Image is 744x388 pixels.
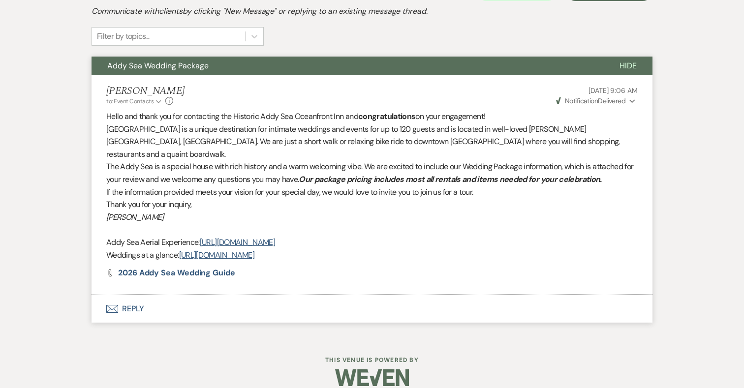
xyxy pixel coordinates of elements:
strong: congratulations [358,111,415,121]
button: Reply [92,295,652,323]
p: If the information provided meets your vision for your special day, we would love to invite you t... [106,186,638,199]
span: Notification [565,96,598,105]
em: Our package pricing includes most all rentals and items needed for your celebration. [299,174,601,184]
p: Thank you for your inquiry, [106,198,638,211]
a: [URL][DOMAIN_NAME] [179,250,254,260]
span: Delivered [556,96,626,105]
div: Filter by topics... [97,30,150,42]
span: [DATE] 9:06 AM [589,86,638,95]
button: to: Event Contacts [106,97,163,106]
button: Hide [604,57,652,75]
span: Addy Sea Wedding Package [107,60,209,71]
span: to: Event Contacts [106,97,154,105]
span: 2026 Addy Sea Wedding Guide [118,268,235,278]
button: Addy Sea Wedding Package [92,57,604,75]
h5: [PERSON_NAME] [106,85,185,97]
h2: Communicate with clients by clicking "New Message" or replying to an existing message thread. [92,5,652,17]
a: [URL][DOMAIN_NAME] [200,237,275,247]
span: Hide [620,60,637,71]
span: Addy Sea Aerial Experience: [106,237,200,247]
button: NotificationDelivered [555,96,638,106]
em: [PERSON_NAME] [106,212,164,222]
p: [GEOGRAPHIC_DATA] is a unique destination for intimate weddings and events for up to 120 guests a... [106,123,638,161]
a: 2026 Addy Sea Wedding Guide [118,269,235,277]
p: The Addy Sea is a special house with rich history and a warm welcoming vibe. We are excited to in... [106,160,638,185]
span: Weddings at a glance: [106,250,179,260]
p: Hello and thank you for contacting the Historic Addy Sea Oceanfront Inn and on your engagement! [106,110,638,123]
